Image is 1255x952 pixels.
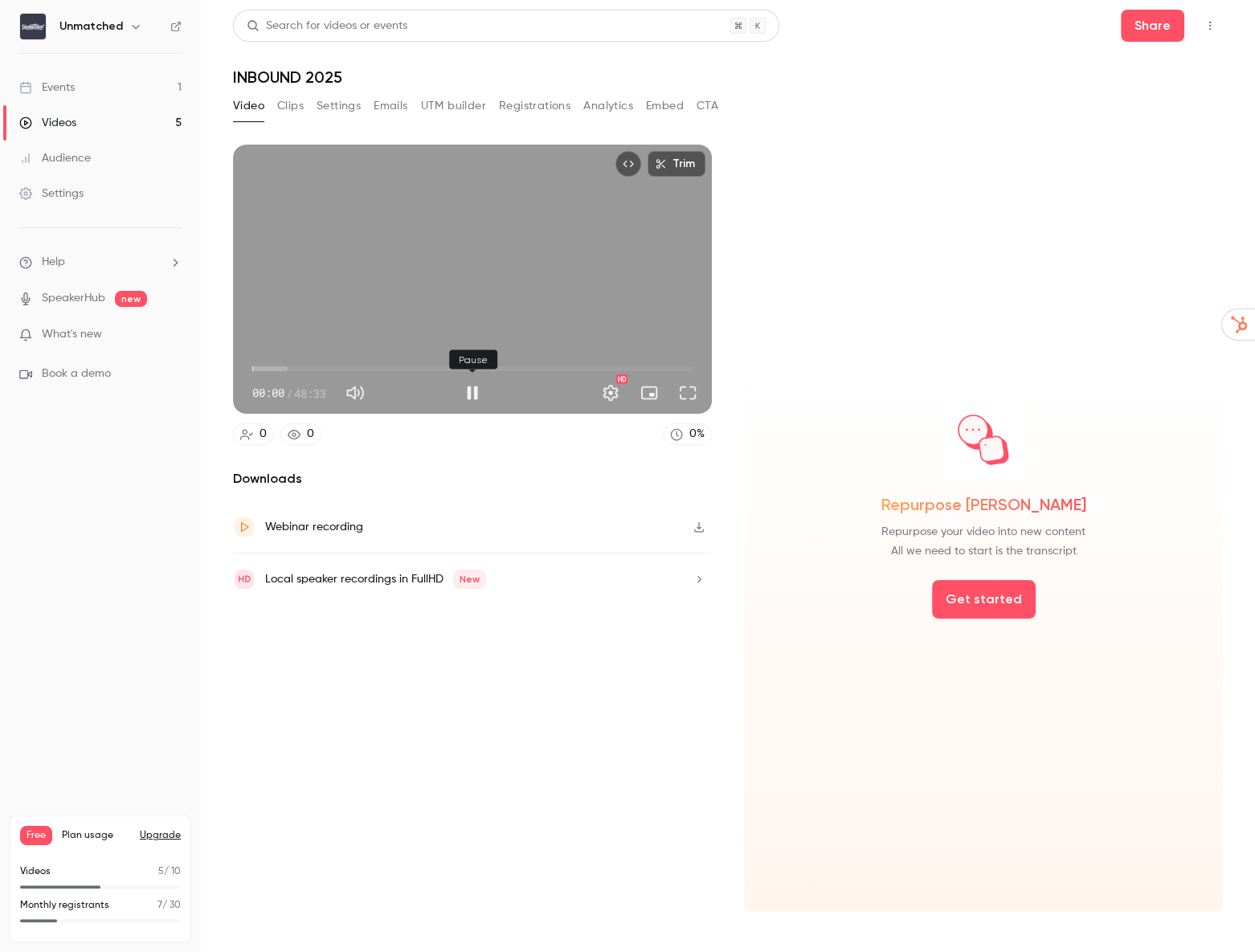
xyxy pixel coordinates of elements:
[19,186,84,202] div: Settings
[19,150,91,166] div: Audience
[20,898,109,913] p: Monthly registrants
[158,867,164,876] span: 5
[456,377,489,409] button: Pause
[62,829,130,842] span: Plan usage
[286,385,292,402] span: /
[595,377,627,409] button: Settings
[252,385,326,402] div: 00:00
[252,385,284,402] span: 00:00
[421,93,486,119] button: UTM builder
[881,522,1085,561] span: Repurpose your video into new content All we need to start is the transcript
[615,151,641,177] button: Embed video
[233,469,712,488] h2: Downloads
[317,93,361,119] button: Settings
[19,80,75,96] div: Events
[374,93,407,119] button: Emails
[42,254,65,271] span: Help
[247,18,407,35] div: Search for videos or events
[157,898,181,913] p: / 30
[453,570,486,589] span: New
[648,151,705,177] button: Trim
[265,570,486,589] div: Local speaker recordings in FullHD
[280,423,321,445] a: 0
[277,93,304,119] button: Clips
[115,291,147,307] span: new
[672,377,704,409] button: Full screen
[449,350,497,370] div: Pause
[260,426,267,443] div: 0
[19,254,182,271] li: help-dropdown-opener
[294,385,326,402] span: 48:33
[583,93,633,119] button: Analytics
[158,864,181,879] p: / 10
[932,580,1036,619] button: Get started
[633,377,665,409] button: Turn on miniplayer
[339,377,371,409] button: Mute
[157,901,162,910] span: 7
[20,826,52,845] span: Free
[140,829,181,842] button: Upgrade
[307,426,314,443] div: 0
[20,14,46,39] img: Unmatched
[689,426,705,443] div: 0 %
[663,423,712,445] a: 0%
[881,493,1086,516] span: Repurpose [PERSON_NAME]
[42,326,102,343] span: What's new
[616,374,627,384] div: HD
[1197,13,1223,39] button: Top Bar Actions
[233,423,274,445] a: 0
[233,67,1223,87] h1: INBOUND 2025
[265,517,363,537] div: Webinar recording
[19,115,76,131] div: Videos
[233,93,264,119] button: Video
[42,366,111,382] span: Book a demo
[499,93,570,119] button: Registrations
[697,93,718,119] button: CTA
[42,290,105,307] a: SpeakerHub
[1121,10,1184,42] button: Share
[646,93,684,119] button: Embed
[59,18,123,35] h6: Unmatched
[20,864,51,879] p: Videos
